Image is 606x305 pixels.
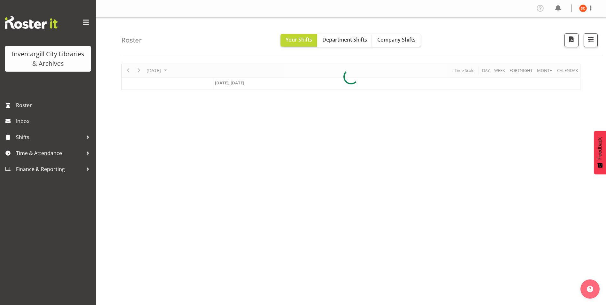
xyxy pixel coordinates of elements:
[594,131,606,174] button: Feedback - Show survey
[584,33,598,47] button: Filter Shifts
[121,36,142,44] h4: Roster
[16,116,93,126] span: Inbox
[564,33,579,47] button: Download a PDF of the roster for the current day
[587,286,593,292] img: help-xxl-2.png
[280,34,317,47] button: Your Shifts
[372,34,421,47] button: Company Shifts
[322,36,367,43] span: Department Shifts
[16,148,83,158] span: Time & Attendance
[16,164,83,174] span: Finance & Reporting
[5,16,58,29] img: Rosterit website logo
[317,34,372,47] button: Department Shifts
[597,137,603,160] span: Feedback
[377,36,416,43] span: Company Shifts
[286,36,312,43] span: Your Shifts
[579,4,587,12] img: serena-casey11690.jpg
[11,49,85,68] div: Invercargill City Libraries & Archives
[16,100,93,110] span: Roster
[16,132,83,142] span: Shifts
